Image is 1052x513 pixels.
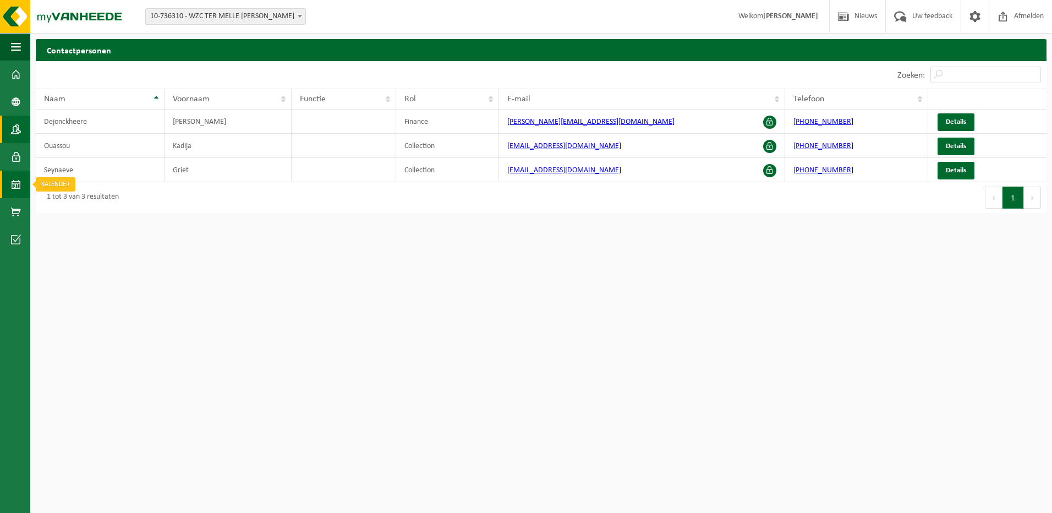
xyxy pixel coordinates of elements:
[36,134,165,158] td: Ouassou
[946,143,966,150] span: Details
[897,71,925,80] label: Zoeken:
[793,166,853,174] a: [PHONE_NUMBER]
[36,110,165,134] td: Dejonckheere
[938,162,974,179] a: Details
[793,142,853,150] a: [PHONE_NUMBER]
[173,95,210,103] span: Voornaam
[946,167,966,174] span: Details
[938,113,974,131] a: Details
[793,118,853,126] a: [PHONE_NUMBER]
[763,12,818,20] strong: [PERSON_NAME]
[44,95,65,103] span: Naam
[938,138,974,155] a: Details
[1002,187,1024,209] button: 1
[165,158,292,182] td: Griet
[165,110,292,134] td: [PERSON_NAME]
[404,95,416,103] span: Rol
[146,9,305,24] span: 10-736310 - WZC TER MELLE HEULE - HEULE
[507,118,675,126] a: [PERSON_NAME][EMAIL_ADDRESS][DOMAIN_NAME]
[396,134,499,158] td: Collection
[793,95,824,103] span: Telefoon
[36,158,165,182] td: Seynaeve
[946,118,966,125] span: Details
[300,95,326,103] span: Functie
[985,187,1002,209] button: Previous
[507,142,621,150] a: [EMAIL_ADDRESS][DOMAIN_NAME]
[396,110,499,134] td: Finance
[1024,187,1041,209] button: Next
[36,39,1046,61] h2: Contactpersonen
[41,188,119,208] div: 1 tot 3 van 3 resultaten
[165,134,292,158] td: Kadija
[145,8,306,25] span: 10-736310 - WZC TER MELLE HEULE - HEULE
[396,158,499,182] td: Collection
[507,95,530,103] span: E-mail
[507,166,621,174] a: [EMAIL_ADDRESS][DOMAIN_NAME]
